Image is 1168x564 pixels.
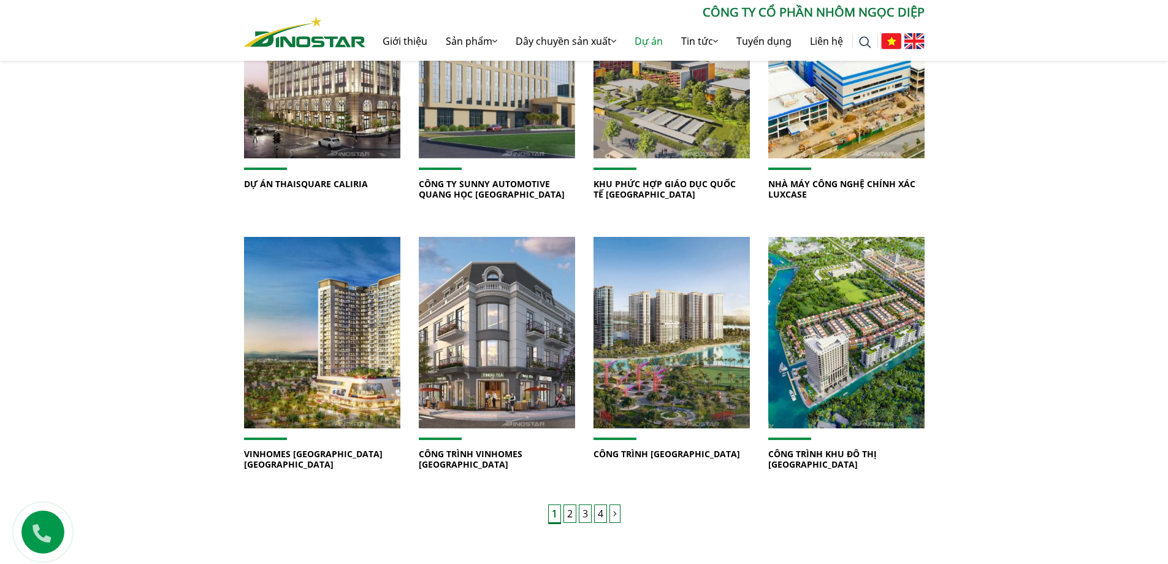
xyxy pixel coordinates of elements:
[506,21,625,61] a: Dây chuyền sản xuất
[244,237,400,428] a: VINHOMES SKY PARK BẮC GIANG
[768,237,925,428] a: CÔNG TRÌNH KHU ĐÔ THỊ T&T TAMDA VĨNH LONG
[365,3,925,21] p: CÔNG TY CỔ PHẦN NHÔM NGỌC DIỆP
[244,448,383,470] a: VINHOMES [GEOGRAPHIC_DATA] [GEOGRAPHIC_DATA]
[768,237,924,428] img: CÔNG TRÌNH KHU ĐÔ THỊ T&T TAMDA VĨNH LONG
[594,504,607,523] a: 4
[373,21,437,61] a: Giới thiệu
[859,36,871,48] img: search
[419,448,522,470] a: CÔNG TRÌNH VINHOMES [GEOGRAPHIC_DATA]
[881,33,901,49] img: Tiếng Việt
[244,17,365,47] img: Nhôm Dinostar
[243,237,400,428] img: VINHOMES SKY PARK BẮC GIANG
[579,504,592,523] a: 3
[594,237,750,428] a: CÔNG TRÌNH VINHOMES GRAND PARK
[594,448,740,460] a: CÔNG TRÌNH [GEOGRAPHIC_DATA]
[563,504,576,523] a: 2
[593,237,749,428] img: CÔNG TRÌNH VINHOMES GRAND PARK
[419,237,575,428] a: CÔNG TRÌNH VINHOMES GOLDEN AVENUE
[244,178,368,190] a: DỰ ÁN THAISQUARE CALIRIA
[548,504,561,524] span: 1
[625,21,672,61] a: Dự án
[727,21,801,61] a: Tuyển dụng
[419,178,565,200] a: CÔNG TY SUNNY AUTOMOTIVE QUANG HỌC [GEOGRAPHIC_DATA]
[768,448,877,470] a: CÔNG TRÌNH KHU ĐÔ THỊ [GEOGRAPHIC_DATA]
[594,178,736,200] a: KHU PHỨC HỢP GIÁO DỤC QUỐC TẾ [GEOGRAPHIC_DATA]
[609,504,620,523] a: Trang sau
[672,21,727,61] a: Tin tức
[418,237,574,428] img: CÔNG TRÌNH VINHOMES GOLDEN AVENUE
[801,21,852,61] a: Liên hệ
[437,21,506,61] a: Sản phẩm
[904,33,925,49] img: English
[768,178,915,200] a: NHÀ MÁY CÔNG NGHỆ CHÍNH XÁC LUXCASE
